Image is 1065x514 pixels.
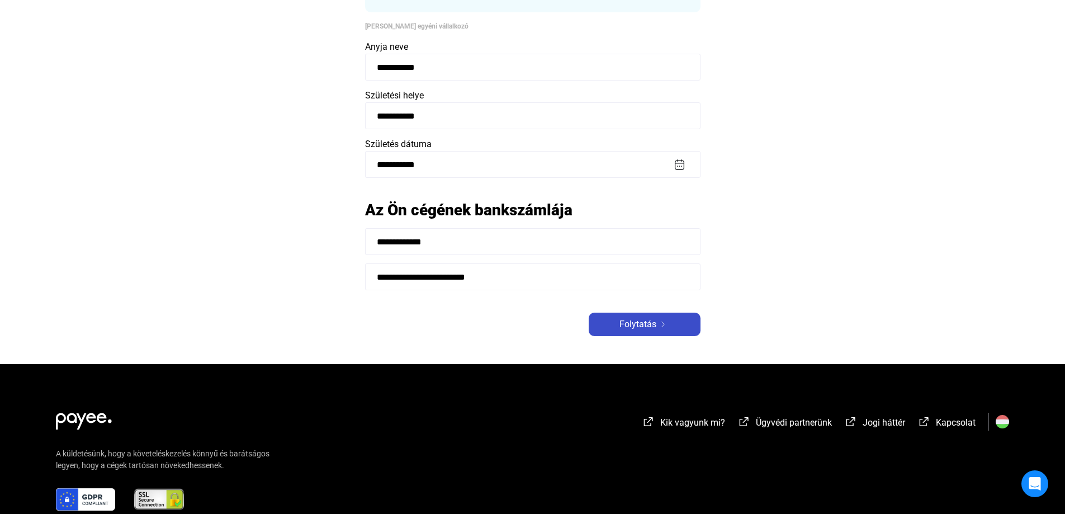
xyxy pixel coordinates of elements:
[844,416,858,427] img: external-link-white
[656,322,670,327] img: arrow-right-white
[737,416,751,427] img: external-link-white
[56,407,112,430] img: white-payee-white-dot.svg
[56,488,115,511] img: gdpr
[660,417,725,428] span: Kik vagyunk mi?
[844,419,905,430] a: external-link-whiteJogi háttér
[737,419,832,430] a: external-link-whiteÜgyvédi partnerünk
[365,90,424,101] span: Születési helye
[1021,470,1048,497] div: Open Intercom Messenger
[619,318,656,331] span: Folytatás
[936,417,976,428] span: Kapcsolat
[589,313,700,336] button: Folytatásarrow-right-white
[642,419,725,430] a: external-link-whiteKik vagyunk mi?
[365,139,432,149] span: Születés dátuma
[917,419,976,430] a: external-link-whiteKapcsolat
[642,416,655,427] img: external-link-white
[756,417,832,428] span: Ügyvédi partnerünk
[917,416,931,427] img: external-link-white
[365,41,408,52] span: Anyja neve
[996,415,1009,428] img: HU.svg
[365,21,700,32] div: [PERSON_NAME] egyéni vállalkozó
[863,417,905,428] span: Jogi háttér
[365,200,700,220] h2: Az Ön cégének bankszámlája
[133,488,185,511] img: ssl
